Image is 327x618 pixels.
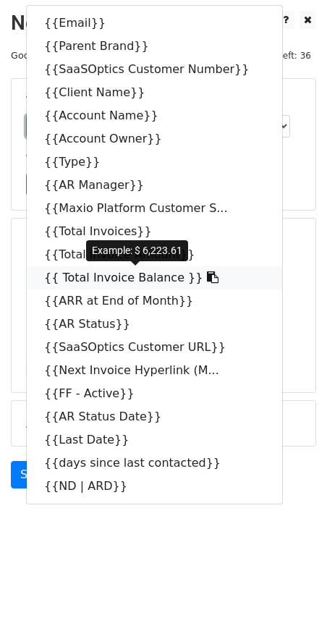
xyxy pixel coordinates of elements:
div: Example: $ 6,223.61 [86,240,188,261]
a: {{Parent Brand}} [27,35,282,58]
iframe: Chat Widget [255,549,327,618]
a: {{Total Invoice Amount}} [27,243,282,266]
a: {{ND | ARD}} [27,475,282,498]
a: {{SaaSOptics Customer Number}} [27,58,282,81]
a: {{days since last contacted}} [27,452,282,475]
a: {{AR Status}} [27,313,282,336]
a: {{Email}} [27,12,282,35]
a: {{FF - Active}} [27,382,282,405]
a: {{ARR at End of Month}} [27,289,282,313]
small: Google Sheet: [11,50,173,61]
a: {{AR Manager}} [27,174,282,197]
a: {{Type}} [27,151,282,174]
a: {{Next Invoice Hyperlink (M... [27,359,282,382]
h2: New Campaign [11,11,316,35]
a: {{SaaSOptics Customer URL}} [27,336,282,359]
a: {{ Total Invoice Balance }} [27,266,282,289]
a: {{Account Owner}} [27,127,282,151]
a: {{Last Date}} [27,428,282,452]
a: Send [11,461,59,488]
a: {{Account Name}} [27,104,282,127]
a: {{AR Status Date}} [27,405,282,428]
a: {{Client Name}} [27,81,282,104]
a: {{Maxio Platform Customer S... [27,197,282,220]
a: {{Total Invoices}} [27,220,282,243]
